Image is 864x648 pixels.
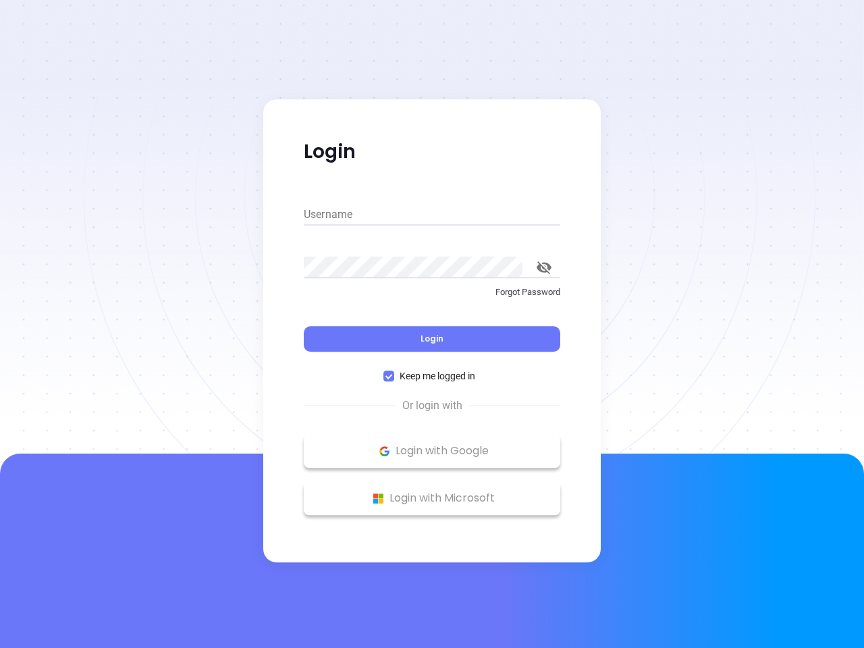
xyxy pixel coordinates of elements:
a: Forgot Password [304,286,560,310]
img: Microsoft Logo [370,490,387,507]
button: Microsoft Logo Login with Microsoft [304,481,560,515]
span: Keep me logged in [394,369,481,383]
span: Or login with [396,398,469,414]
p: Login [304,140,560,164]
button: Google Logo Login with Google [304,434,560,468]
p: Forgot Password [304,286,560,299]
button: toggle password visibility [528,251,560,283]
p: Login with Google [310,441,553,461]
button: Login [304,326,560,352]
p: Login with Microsoft [310,488,553,508]
span: Login [421,333,443,344]
img: Google Logo [376,443,393,460]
